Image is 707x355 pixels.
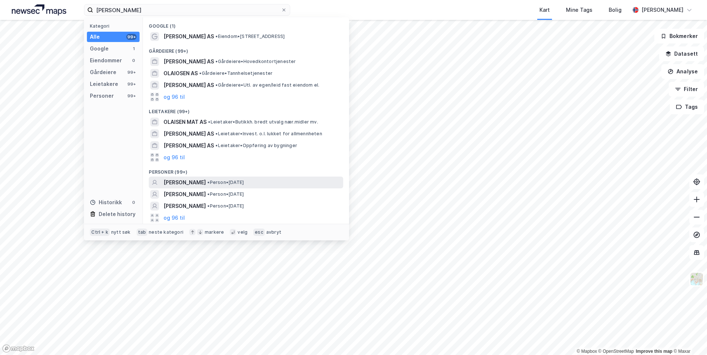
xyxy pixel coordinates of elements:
[670,320,707,355] iframe: Chat Widget
[99,210,136,219] div: Delete history
[163,190,206,199] span: [PERSON_NAME]
[199,70,201,76] span: •
[566,6,592,14] div: Mine Tags
[143,163,349,177] div: Personer (99+)
[90,198,122,207] div: Historikk
[659,46,704,61] button: Datasett
[126,93,137,99] div: 99+
[253,229,265,236] div: esc
[266,229,281,235] div: avbryt
[205,229,224,235] div: markere
[661,64,704,79] button: Analyse
[131,46,137,52] div: 1
[90,32,100,41] div: Alle
[126,81,137,87] div: 99+
[636,349,672,354] a: Improve this map
[90,44,109,53] div: Google
[207,203,210,209] span: •
[670,100,704,114] button: Tags
[137,229,148,236] div: tab
[163,93,185,101] button: og 96 til
[215,59,218,64] span: •
[669,82,704,97] button: Filter
[670,320,707,355] div: Kontrollprogram for chat
[598,349,634,354] a: OpenStreetMap
[143,103,349,116] div: Leietakere (99+)
[143,17,349,31] div: Google (1)
[215,143,297,149] span: Leietaker • Oppføring av bygninger
[163,81,214,90] span: [PERSON_NAME] AS
[641,6,683,14] div: [PERSON_NAME]
[238,229,247,235] div: velg
[215,82,218,88] span: •
[163,178,206,187] span: [PERSON_NAME]
[163,202,206,210] span: [PERSON_NAME]
[131,199,137,205] div: 0
[207,180,210,185] span: •
[199,70,272,76] span: Gårdeiere • Tannhelsetjenester
[207,180,244,185] span: Person • [DATE]
[207,203,244,209] span: Person • [DATE]
[208,119,318,125] span: Leietaker • Butikkh. bredt utvalg nær.midler mv.
[163,118,207,126] span: OLAISEN MAT AS
[690,272,704,286] img: Z
[90,80,118,88] div: Leietakere
[90,56,122,65] div: Eiendommer
[208,119,210,125] span: •
[2,344,35,353] a: Mapbox homepage
[143,42,349,56] div: Gårdeiere (99+)
[90,68,116,77] div: Gårdeiere
[163,69,198,78] span: OLAIOSEN AS
[90,229,110,236] div: Ctrl + k
[126,69,137,75] div: 99+
[207,191,210,197] span: •
[207,191,244,197] span: Person • [DATE]
[90,91,114,100] div: Personer
[215,131,218,136] span: •
[163,213,185,222] button: og 96 til
[215,82,319,88] span: Gårdeiere • Utl. av egen/leid fast eiendom el.
[163,32,214,41] span: [PERSON_NAME] AS
[215,34,218,39] span: •
[539,6,550,14] div: Kart
[90,23,140,29] div: Kategori
[126,34,137,40] div: 99+
[215,131,322,137] span: Leietaker • Invest. o.l. lukket for allmennheten
[163,141,214,150] span: [PERSON_NAME] AS
[577,349,597,354] a: Mapbox
[215,59,296,65] span: Gårdeiere • Hovedkontortjenester
[215,34,285,39] span: Eiendom • [STREET_ADDRESS]
[163,153,185,162] button: og 96 til
[163,57,214,66] span: [PERSON_NAME] AS
[12,4,66,15] img: logo.a4113a55bc3d86da70a041830d287a7e.svg
[131,58,137,63] div: 0
[163,129,214,138] span: [PERSON_NAME] AS
[149,229,183,235] div: neste kategori
[609,6,622,14] div: Bolig
[111,229,131,235] div: nytt søk
[215,143,218,148] span: •
[93,4,281,15] input: Søk på adresse, matrikkel, gårdeiere, leietakere eller personer
[654,29,704,43] button: Bokmerker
